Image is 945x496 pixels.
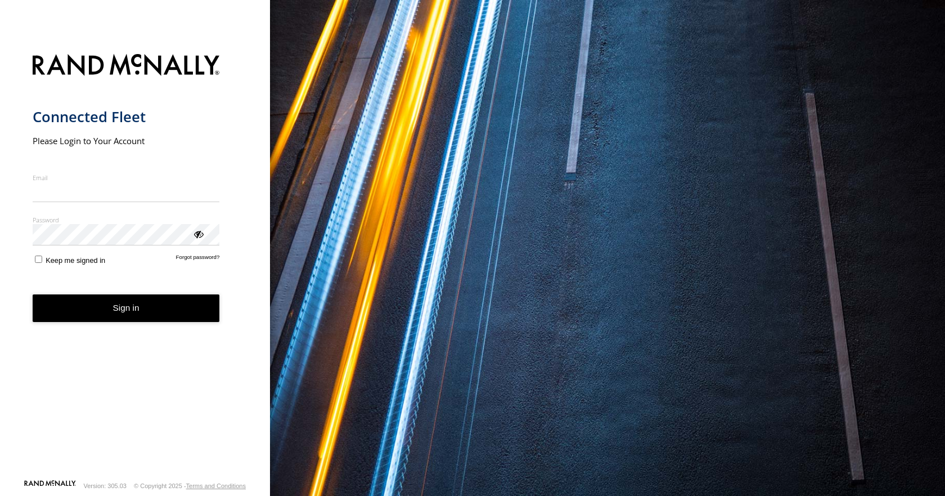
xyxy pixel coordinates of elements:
button: Sign in [33,294,220,322]
h1: Connected Fleet [33,108,220,126]
div: ViewPassword [192,228,204,239]
a: Terms and Conditions [186,482,246,489]
a: Visit our Website [24,480,76,491]
input: Keep me signed in [35,256,42,263]
a: Forgot password? [176,254,220,265]
form: main [33,47,238,479]
div: Version: 305.03 [84,482,127,489]
img: Rand McNally [33,52,220,81]
span: Keep me signed in [46,256,105,265]
h2: Please Login to Your Account [33,135,220,146]
label: Email [33,173,220,182]
div: © Copyright 2025 - [134,482,246,489]
label: Password [33,216,220,224]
